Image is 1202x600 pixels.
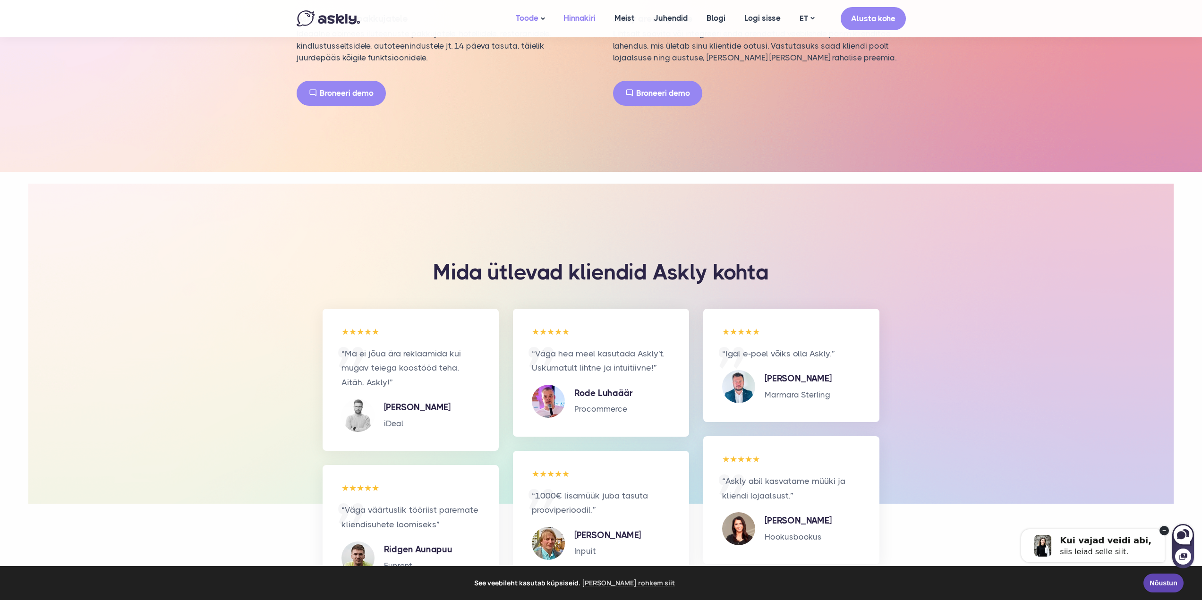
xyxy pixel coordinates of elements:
[765,388,831,402] p: Marmara Sterling
[1001,512,1195,569] iframe: Askly chat
[14,576,1137,590] span: See veebileht kasutab küpsiseid.
[765,372,831,386] h5: [PERSON_NAME]
[574,544,641,558] p: Inpuit
[297,81,386,106] a: Broneeri demo
[841,7,906,30] a: Alusta kohe
[341,346,480,390] p: “Ma ei jõua ära reklaamida kui mugav teiega koostööd teha. Aitäh, Askly!”
[532,346,670,375] p: “Väga hea meel kasutada Askly't. Uskumatult lihtne ja intuitiivne!”
[384,543,452,557] h5: Ridgen Aunapuu
[574,529,641,542] h5: [PERSON_NAME]
[384,417,451,431] p: iDeal
[613,81,702,106] a: Broneeri demo
[574,387,633,400] h5: Rode Luhaäär
[297,28,589,64] p: Ideaalne abimees iluteenuste pakkujatele, hotellidele, restoranidele, kindlustusseltsidele, autot...
[574,402,633,416] p: Procommerce
[722,346,861,361] p: “Igal e-poel võiks olla Askly.”
[532,489,670,517] p: “1000€ lisamüük juba tasuta prooviperioodil.”
[384,401,451,414] h5: [PERSON_NAME]
[341,503,480,532] p: “Väga väärtuslik tööriist paremate kliendisuhete loomiseks”
[297,10,360,26] img: Askly
[765,530,831,544] p: Hookusbookus
[384,559,452,573] p: Funrent
[1143,574,1184,592] a: Nõustun
[580,576,676,590] a: learn more about cookies
[401,259,802,285] h3: Mida ütlevad kliendid Askly kohta
[613,28,906,64] p: Lihtsalt soovita või integreeri enda arendatud veebilehele parim klienditoe lahendus, mis ületab ...
[765,514,831,528] h5: [PERSON_NAME]
[722,474,861,503] p: “Askly abil kasvatame müüki ja kliendi lojaalsust.”
[790,12,824,25] a: ET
